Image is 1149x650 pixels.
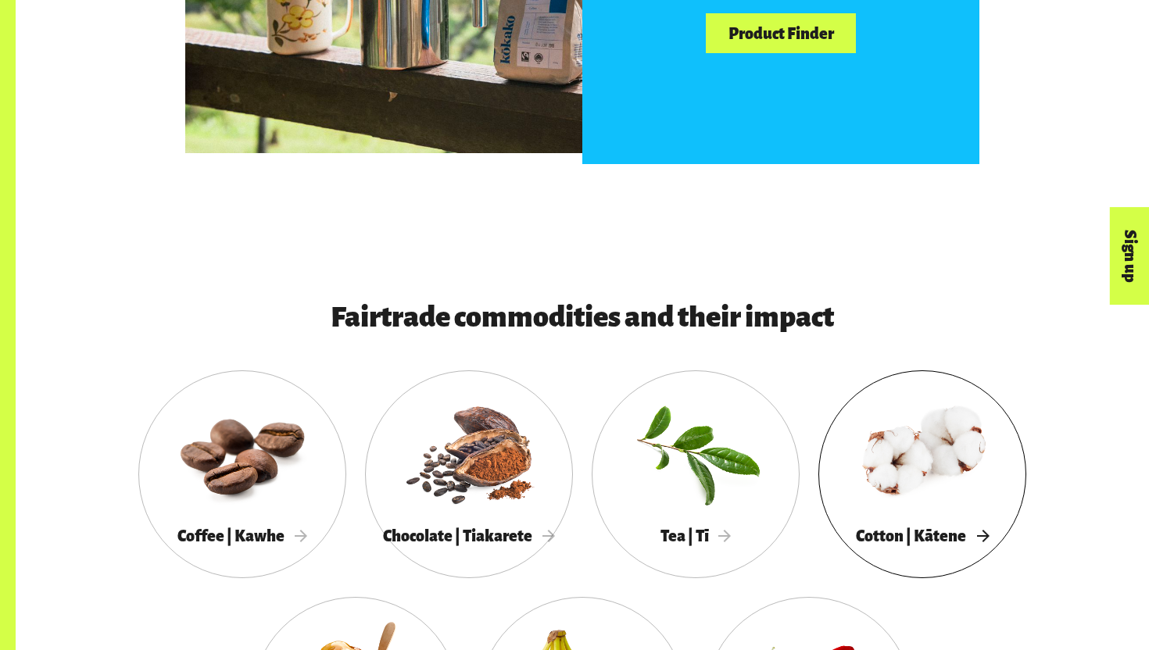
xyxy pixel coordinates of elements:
span: Tea | Tī [660,527,732,545]
a: Coffee | Kawhe [138,370,346,578]
a: Product Finder [706,13,856,53]
a: Cotton | Kātene [818,370,1026,578]
span: Cotton | Kātene [856,527,989,545]
span: Coffee | Kawhe [177,527,307,545]
a: Chocolate | Tiakarete [365,370,573,578]
a: Tea | Tī [592,370,800,578]
h3: Fairtrade commodities and their impact [185,302,979,333]
span: Chocolate | Tiakarete [383,527,555,545]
